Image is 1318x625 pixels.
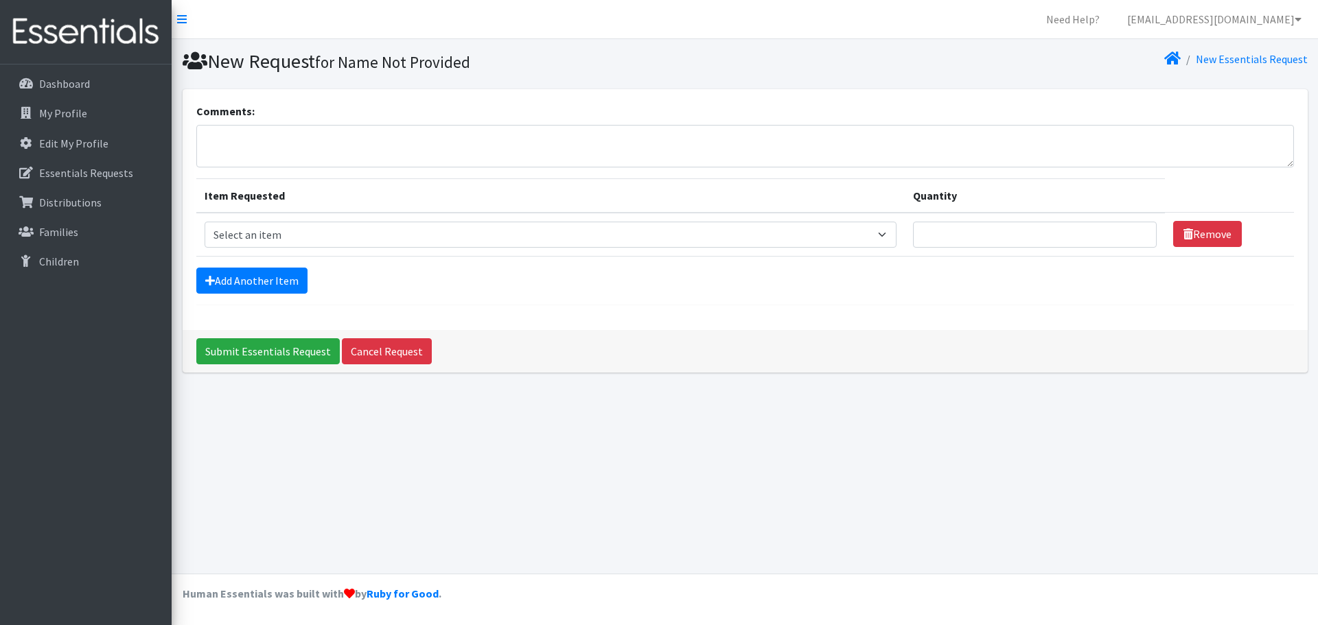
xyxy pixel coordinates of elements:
a: Dashboard [5,70,166,97]
p: Dashboard [39,77,90,91]
a: Cancel Request [342,338,432,364]
p: Families [39,225,78,239]
p: Edit My Profile [39,137,108,150]
a: Ruby for Good [367,587,439,600]
p: Distributions [39,196,102,209]
p: Essentials Requests [39,166,133,180]
a: Children [5,248,166,275]
input: Submit Essentials Request [196,338,340,364]
th: Item Requested [196,178,905,213]
a: Remove [1173,221,1242,247]
a: Edit My Profile [5,130,166,157]
a: Need Help? [1035,5,1111,33]
a: Essentials Requests [5,159,166,187]
a: Add Another Item [196,268,308,294]
p: Children [39,255,79,268]
strong: Human Essentials was built with by . [183,587,441,600]
a: My Profile [5,99,166,127]
p: My Profile [39,106,87,120]
h1: New Request [183,49,740,73]
th: Quantity [905,178,1165,213]
a: New Essentials Request [1196,52,1308,66]
small: for Name Not Provided [315,52,470,72]
a: [EMAIL_ADDRESS][DOMAIN_NAME] [1116,5,1313,33]
img: HumanEssentials [5,9,166,55]
a: Families [5,218,166,246]
a: Distributions [5,189,166,216]
label: Comments: [196,103,255,119]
